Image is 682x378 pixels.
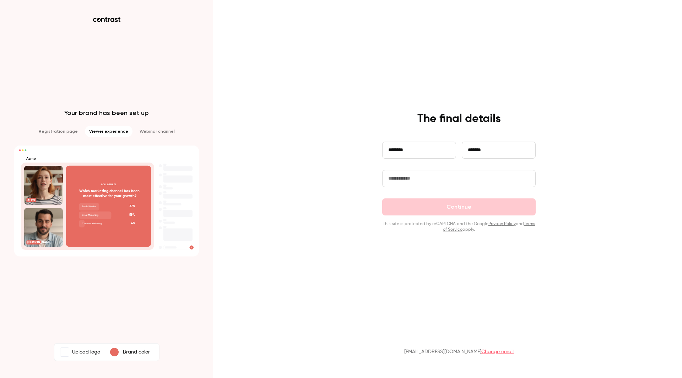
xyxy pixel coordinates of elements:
p: [EMAIL_ADDRESS][DOMAIN_NAME] [404,348,514,355]
p: Brand color [123,349,150,356]
a: Change email [481,349,514,354]
button: Brand color [104,345,158,359]
img: Acme [60,348,69,356]
p: Your brand has been set up [64,109,149,117]
label: AcmeUpload logo [56,345,104,359]
p: This site is protected by reCAPTCHA and the Google and apply. [382,221,536,232]
a: Privacy Policy [488,222,516,226]
li: Webinar channel [135,126,179,137]
a: Terms of Service [443,222,535,232]
li: Viewer experience [85,126,132,137]
h4: The final details [417,112,501,126]
li: Registration page [34,126,82,137]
